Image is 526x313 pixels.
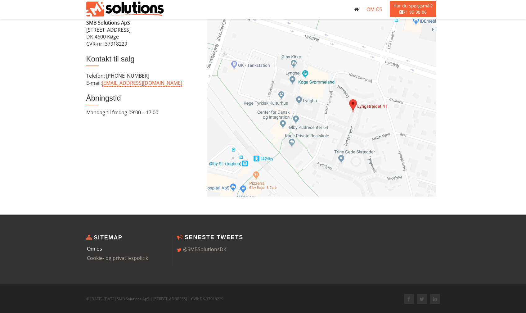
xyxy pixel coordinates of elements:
h6: Sitemap [86,235,168,241]
span: Åbningstid [86,94,121,102]
a: Twitter: @SMBSolutionsDK [417,294,427,304]
a: Cookie- og privatlivspolitik [87,255,148,261]
div: [STREET_ADDRESS] [86,26,198,34]
h4: Seneste Tweets [177,235,440,240]
span: Kontakt til salg [86,55,135,63]
div: Mandag til fredag 09:00 – 17:00 [86,94,198,116]
div: Telefon: [PHONE_NUMBER] [86,72,198,79]
img: Dem med uglen | SMB Solutions ApS [86,2,164,16]
p: © [DATE]-[DATE] SMB Solutions ApS | [STREET_ADDRESS] | CVR: DK-37918229 [86,294,319,304]
a: @SMBSolutionsDK [183,246,227,253]
a: Om os [87,245,102,252]
a: Facebook: SMBSolutionsDK [404,294,414,304]
span: Har du spørgsmål? 71 99 98 86 [390,1,436,17]
strong: SMB Solutions ApS [86,19,130,26]
a: LinkedIn: smbsolutionsdk [430,294,440,304]
div: E-mail: [86,79,198,87]
a: [EMAIL_ADDRESS][DOMAIN_NAME] [102,79,182,87]
div: CVR-nr: 37918229 [86,40,198,48]
div: DK-4600 Køge [86,33,198,40]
